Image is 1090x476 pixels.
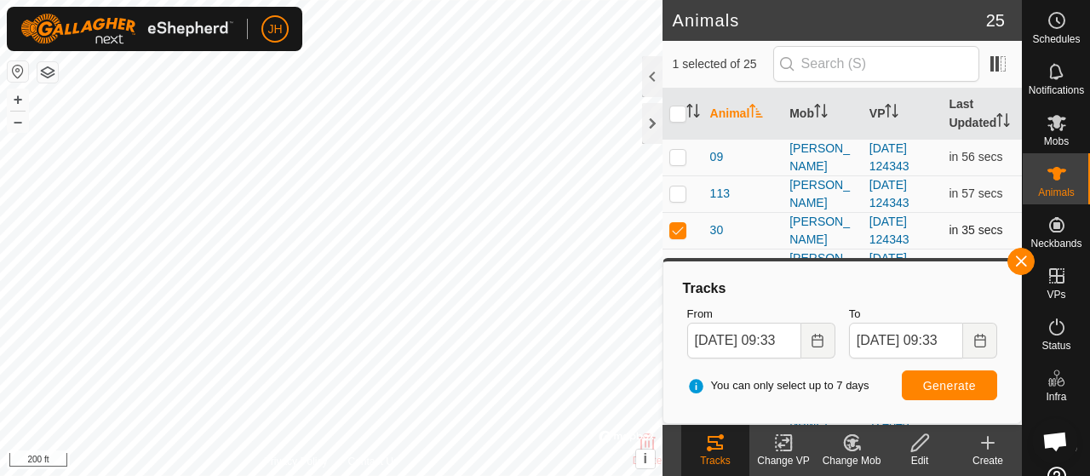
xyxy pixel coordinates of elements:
[687,306,835,323] label: From
[949,150,1002,163] span: 3 Sept 2025, 9:33 am
[942,89,1022,140] th: Last Updated
[849,306,997,323] label: To
[783,89,863,140] th: Mob
[863,89,943,140] th: VP
[996,116,1010,129] p-sorticon: Activate to sort
[1046,392,1066,402] span: Infra
[703,89,783,140] th: Animal
[869,215,909,246] a: [DATE] 124343
[789,176,856,212] div: [PERSON_NAME]
[680,278,1004,299] div: Tracks
[1047,290,1065,300] span: VPs
[749,106,763,120] p-sorticon: Activate to sort
[814,106,828,120] p-sorticon: Activate to sort
[949,186,1002,200] span: 3 Sept 2025, 9:33 am
[1029,85,1084,95] span: Notifications
[789,213,856,249] div: [PERSON_NAME]
[963,323,997,358] button: Choose Date
[869,141,909,173] a: [DATE] 124343
[673,55,773,73] span: 1 selected of 25
[789,140,856,175] div: [PERSON_NAME]
[264,454,328,469] a: Privacy Policy
[885,106,898,120] p-sorticon: Activate to sort
[347,454,398,469] a: Contact Us
[902,370,997,400] button: Generate
[8,61,28,82] button: Reset Map
[686,106,700,120] p-sorticon: Activate to sort
[869,251,909,283] a: [DATE] 124343
[8,112,28,132] button: –
[749,453,817,468] div: Change VP
[681,453,749,468] div: Tracks
[267,20,282,38] span: JH
[923,379,976,393] span: Generate
[817,453,886,468] div: Change Mob
[710,148,724,166] span: 09
[20,14,233,44] img: Gallagher Logo
[869,178,909,209] a: [DATE] 124343
[1032,418,1078,464] a: Open chat
[643,451,646,466] span: i
[710,221,724,239] span: 30
[636,450,655,468] button: i
[1038,187,1075,198] span: Animals
[1041,341,1070,351] span: Status
[949,223,1002,237] span: 3 Sept 2025, 9:33 am
[773,46,979,82] input: Search (S)
[710,185,730,203] span: 113
[37,62,58,83] button: Map Layers
[1032,34,1080,44] span: Schedules
[801,323,835,358] button: Choose Date
[986,8,1005,33] span: 25
[1035,443,1077,453] span: Heatmap
[954,453,1022,468] div: Create
[673,10,986,31] h2: Animals
[8,89,28,110] button: +
[886,453,954,468] div: Edit
[1030,238,1081,249] span: Neckbands
[1044,136,1069,146] span: Mobs
[789,249,856,285] div: [PERSON_NAME]
[687,377,869,394] span: You can only select up to 7 days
